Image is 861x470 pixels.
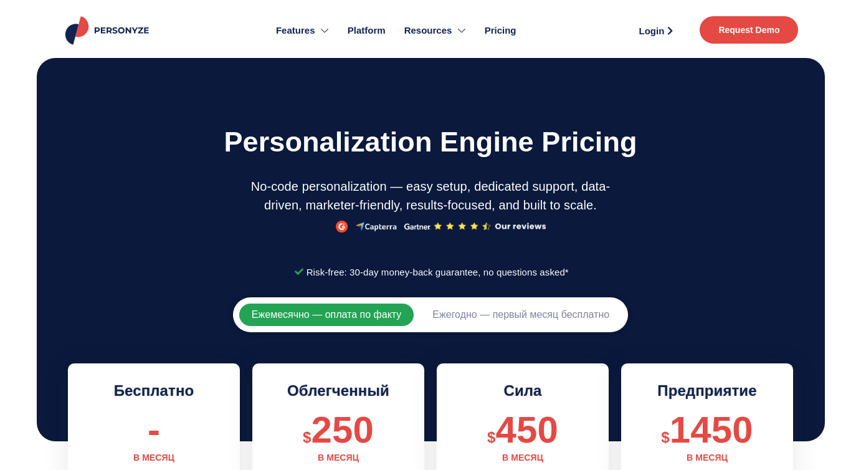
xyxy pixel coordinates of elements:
span: Features [276,24,315,38]
span: 250 [312,409,374,451]
span: Risk-free: 30-day money-back guarantee, no questions asked* [303,262,569,282]
span: Resources [404,24,452,38]
a: Request Demo [700,16,798,44]
button: Ежемесячно — оплата по факту [239,304,414,326]
h1: Personalization engine pricing [40,119,822,165]
span: $ [487,429,495,446]
span: 1450 [670,409,753,451]
a: Pricing [475,6,526,55]
ya-tr-span: Бесплатно [114,382,194,399]
span: Platform [348,24,386,38]
span: - [148,409,160,451]
a: Login [624,21,687,40]
span: Pricing [485,24,516,38]
ya-tr-span: Ежемесячно — оплата по факту [252,309,402,320]
a: Platform [338,6,395,55]
ya-tr-span: Облегченный [287,382,389,399]
a: Resources [395,6,475,55]
span: $ [661,429,669,446]
span: 450 [496,409,558,451]
a: Features [267,6,338,55]
span: Request Demo [718,26,779,34]
img: Personyze logo [63,16,155,45]
button: Ежегодно — первый месяц бесплатно [420,304,622,326]
ya-tr-span: Предприятие [657,382,756,399]
ya-tr-span: Сила [503,382,541,399]
p: No-code personalization — easy setup, dedicated support, data-driven, marketer-friendly, results-... [249,177,613,214]
ya-tr-span: Ежегодно — первый месяц бесплатно [432,309,609,320]
span: Login [639,26,665,36]
span: $ [303,429,311,446]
